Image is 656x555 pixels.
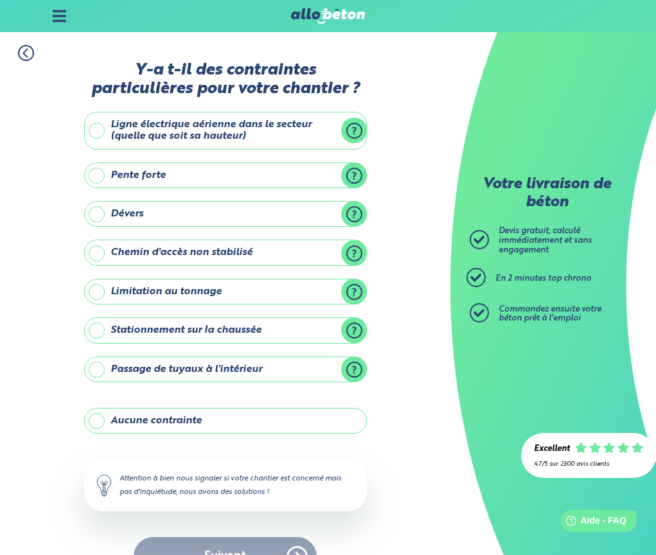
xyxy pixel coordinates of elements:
[473,176,621,211] p: Votre livraison de béton
[84,459,367,511] div: Attention à bien nous signaler si votre chantier est concerné mais pas d'inquiétude, nous avons d...
[499,305,601,323] span: Commandez ensuite votre béton prêt à l'emploi
[84,163,367,188] label: Pente forte
[495,274,591,283] span: En 2 minutes top chrono
[84,240,367,265] label: Chemin d'accès non stabilisé
[84,408,367,434] label: Aucune contrainte
[84,279,367,304] label: Limitation au tonnage
[499,227,592,254] span: Devis gratuit, calculé immédiatement et sans engagement
[84,61,367,99] label: Y-a t-il des contraintes particulières pour votre chantier ?
[291,8,366,24] img: allobéton
[84,112,367,150] label: Ligne électrique aérienne dans le secteur (quelle que soit sa hauteur)
[534,461,643,468] div: 4.7/5 sur 2300 avis clients
[542,505,642,541] iframe: Help widget launcher
[84,317,367,343] label: Stationnement sur la chaussée
[84,357,367,382] label: Passage de tuyaux à l'intérieur
[534,445,570,454] div: Excellent
[84,201,367,227] label: Dévers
